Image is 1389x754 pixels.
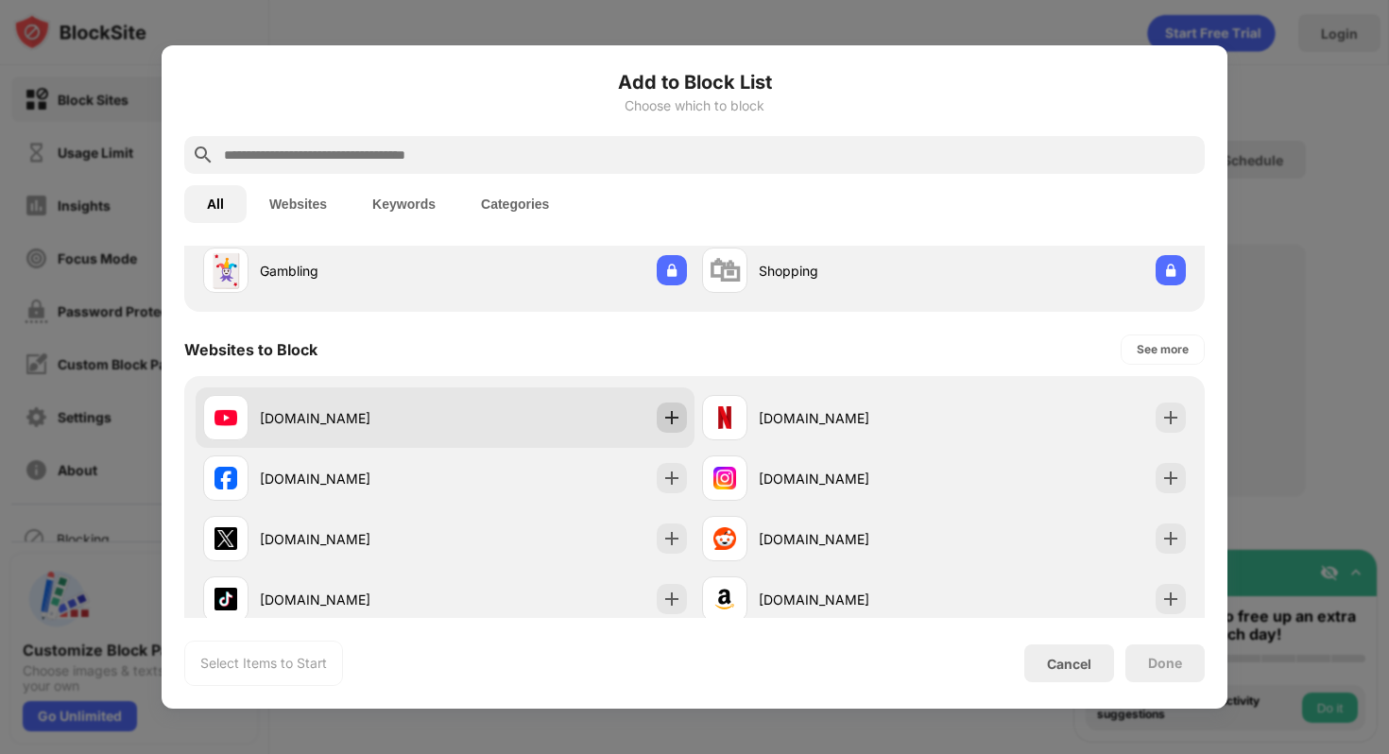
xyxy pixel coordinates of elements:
[759,469,944,488] div: [DOMAIN_NAME]
[260,261,445,281] div: Gambling
[713,467,736,489] img: favicons
[1137,340,1189,359] div: See more
[713,527,736,550] img: favicons
[713,588,736,610] img: favicons
[458,185,572,223] button: Categories
[247,185,350,223] button: Websites
[1148,656,1182,671] div: Done
[260,529,445,549] div: [DOMAIN_NAME]
[759,408,944,428] div: [DOMAIN_NAME]
[260,590,445,609] div: [DOMAIN_NAME]
[184,98,1205,113] div: Choose which to block
[713,406,736,429] img: favicons
[759,529,944,549] div: [DOMAIN_NAME]
[260,469,445,488] div: [DOMAIN_NAME]
[1047,656,1091,672] div: Cancel
[214,406,237,429] img: favicons
[759,261,944,281] div: Shopping
[184,185,247,223] button: All
[214,588,237,610] img: favicons
[206,251,246,290] div: 🃏
[214,527,237,550] img: favicons
[184,340,317,359] div: Websites to Block
[260,408,445,428] div: [DOMAIN_NAME]
[184,68,1205,96] h6: Add to Block List
[200,654,327,673] div: Select Items to Start
[759,590,944,609] div: [DOMAIN_NAME]
[350,185,458,223] button: Keywords
[192,144,214,166] img: search.svg
[214,467,237,489] img: favicons
[709,251,741,290] div: 🛍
